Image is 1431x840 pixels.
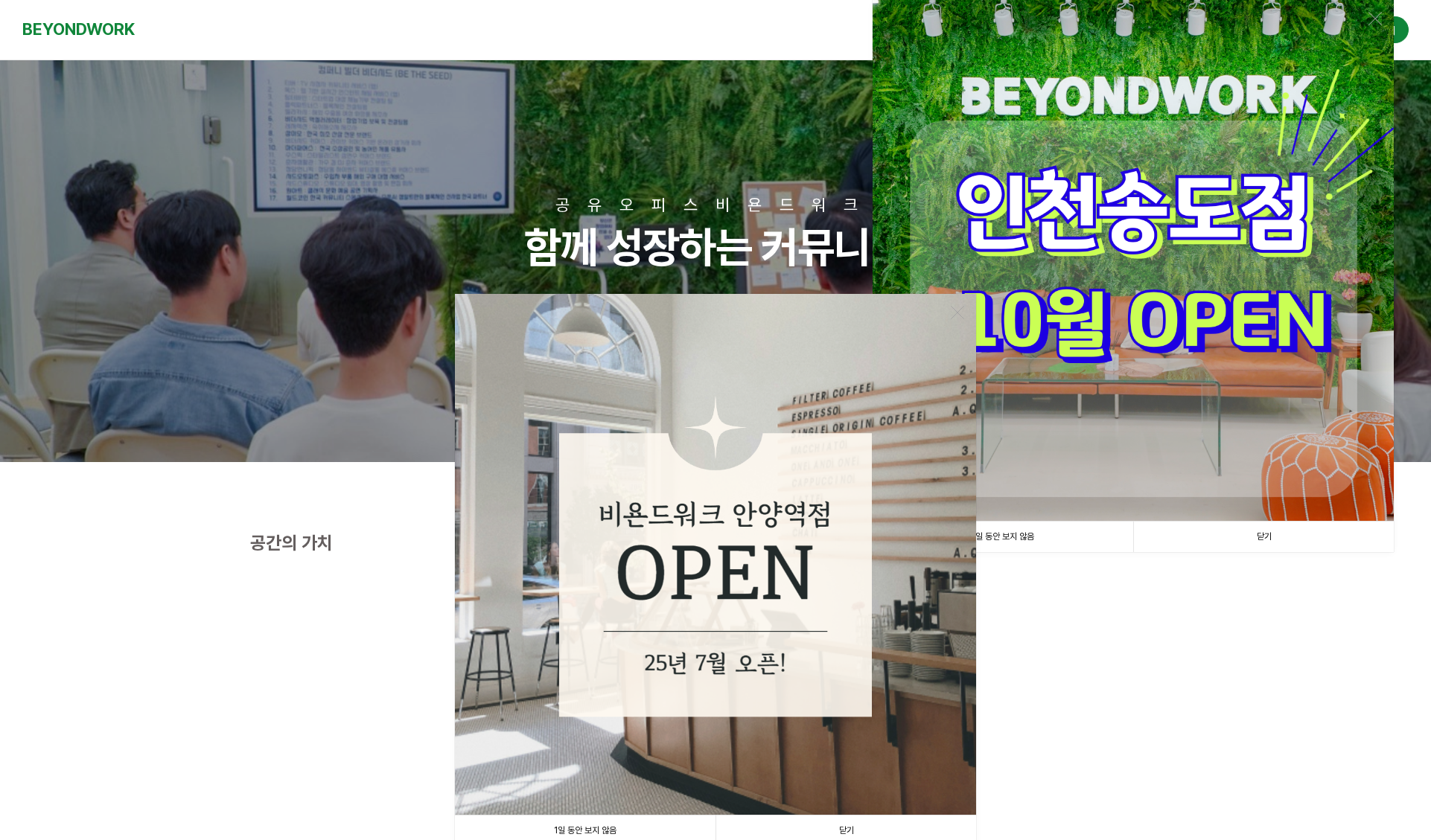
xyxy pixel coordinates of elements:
strong: 공간의 가치 [250,532,333,554]
a: 닫기 [1133,522,1394,552]
a: 1일 동안 보지 않음 [873,522,1133,552]
a: BEYONDWORK [22,16,135,43]
img: d60f0a935bdb8.png [455,294,976,815]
